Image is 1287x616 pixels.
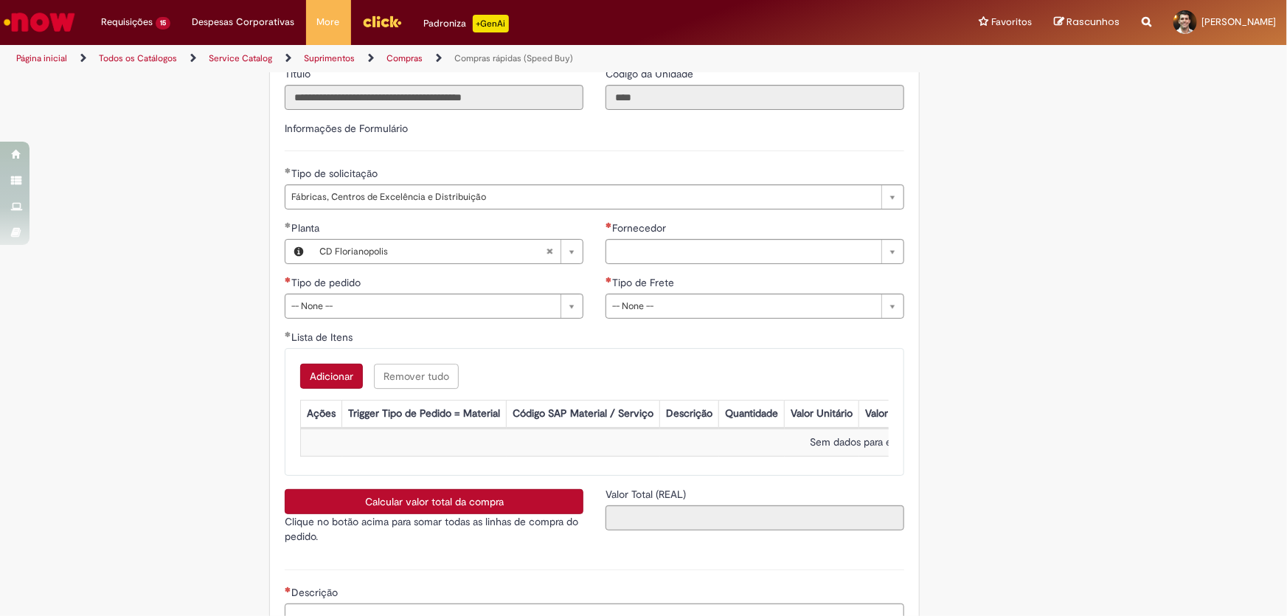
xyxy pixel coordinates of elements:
span: Necessários [606,222,612,228]
span: Fábricas, Centros de Excelência e Distribuição [291,185,874,209]
span: 15 [156,17,170,30]
span: Tipo de Frete [612,276,677,289]
ul: Trilhas de página [11,45,847,72]
a: Limpar campo Fornecedor [606,239,904,264]
span: Fornecedor [612,221,669,235]
span: Despesas Corporativas [192,15,295,30]
p: Clique no botão acima para somar todas as linhas de compra do pedido. [285,514,583,544]
span: Tipo de solicitação [291,167,381,180]
span: Necessários [285,586,291,592]
span: Descrição [291,586,341,599]
span: Tipo de pedido [291,276,364,289]
span: Rascunhos [1066,15,1120,29]
span: Requisições [101,15,153,30]
a: Suprimentos [304,52,355,64]
span: Favoritos [991,15,1032,30]
a: CD FlorianopolisLimpar campo Planta [312,240,583,263]
span: CD Florianopolis [319,240,546,263]
span: Obrigatório Preenchido [285,222,291,228]
label: Somente leitura - Código da Unidade [606,66,696,81]
p: +GenAi [473,15,509,32]
span: Lista de Itens [291,331,355,344]
th: Descrição [660,401,719,428]
th: Quantidade [719,401,785,428]
th: Valor Total Moeda [859,401,954,428]
button: Planta, Visualizar este registro CD Florianopolis [285,240,312,263]
span: Somente leitura - Valor Total (REAL) [606,488,689,501]
a: Rascunhos [1054,15,1120,30]
a: Todos os Catálogos [99,52,177,64]
label: Informações de Formulário [285,122,408,135]
a: Service Catalog [209,52,272,64]
label: Somente leitura - Título [285,66,313,81]
div: Padroniza [424,15,509,32]
button: Calcular valor total da compra [285,489,583,514]
a: Compras rápidas (Speed Buy) [454,52,573,64]
th: Trigger Tipo de Pedido = Material [342,401,507,428]
a: Compras [386,52,423,64]
label: Somente leitura - Valor Total (REAL) [606,487,689,502]
img: ServiceNow [1,7,77,37]
span: -- None -- [291,294,553,318]
span: More [317,15,340,30]
input: Valor Total (REAL) [606,505,904,530]
span: -- None -- [612,294,874,318]
span: Planta [291,221,322,235]
span: Necessários [285,277,291,283]
abbr: Limpar campo Planta [538,240,561,263]
span: Necessários [606,277,612,283]
input: Código da Unidade [606,85,904,110]
th: Valor Unitário [785,401,859,428]
span: Somente leitura - Código da Unidade [606,67,696,80]
span: [PERSON_NAME] [1201,15,1276,28]
span: Somente leitura - Título [285,67,313,80]
img: click_logo_yellow_360x200.png [362,10,402,32]
span: Obrigatório Preenchido [285,331,291,337]
th: Ações [301,401,342,428]
th: Código SAP Material / Serviço [507,401,660,428]
a: Página inicial [16,52,67,64]
input: Título [285,85,583,110]
button: Add a row for Lista de Itens [300,364,363,389]
span: Obrigatório Preenchido [285,167,291,173]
